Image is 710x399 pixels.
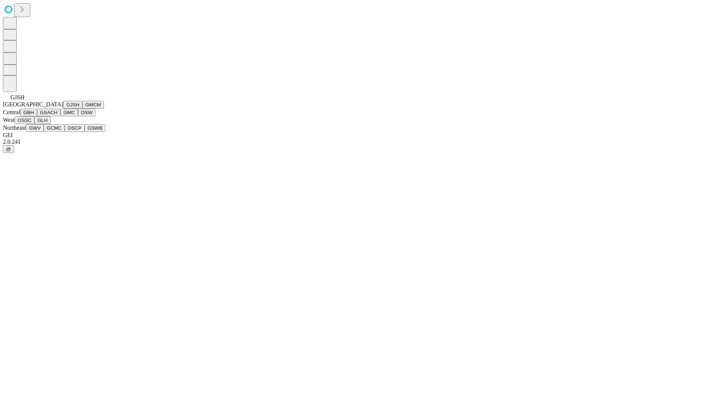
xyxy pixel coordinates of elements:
button: OSSC [15,116,35,124]
button: GMC [60,109,78,116]
button: OSCP [65,124,85,132]
span: @ [6,146,11,152]
button: GBH [20,109,37,116]
button: GSACH [37,109,60,116]
span: GJSH [10,94,24,100]
span: Central [3,109,20,115]
button: GWV [26,124,44,132]
button: GSWB [85,124,106,132]
button: OSW [78,109,96,116]
button: GLH [34,116,50,124]
button: GCMC [44,124,65,132]
button: GJSH [63,101,82,109]
span: [GEOGRAPHIC_DATA] [3,101,63,108]
span: West [3,117,15,123]
div: GEI [3,132,707,139]
button: GMCM [82,101,104,109]
span: Northeast [3,125,26,131]
button: @ [3,145,14,153]
div: 2.0.241 [3,139,707,145]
